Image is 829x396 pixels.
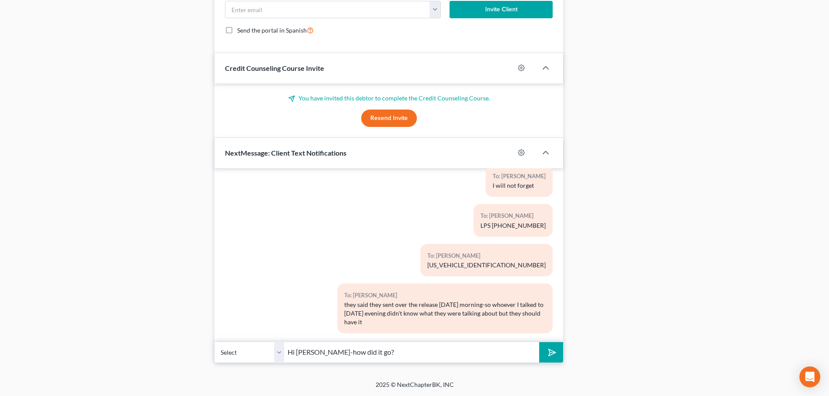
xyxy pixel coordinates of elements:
span: Send the portal in Spanish [237,27,307,34]
span: Credit Counseling Course Invite [225,64,324,72]
span: NextMessage: Client Text Notifications [225,149,346,157]
input: Say something... [284,342,539,363]
button: Resend Invite [361,110,417,127]
div: I will not forget [493,181,546,190]
div: To: [PERSON_NAME] [493,171,546,181]
div: 2025 © NextChapterBK, INC [167,380,663,396]
div: they said they sent over the release [DATE] morning-so whoever I talked to [DATE] evening didn't ... [344,300,546,326]
div: Open Intercom Messenger [799,366,820,387]
div: [US_VEHICLE_IDENTIFICATION_NUMBER] [427,261,546,270]
p: You have invited this debtor to complete the Credit Counseling Course. [225,94,553,103]
div: To: [PERSON_NAME] [480,211,546,221]
input: Enter email [225,1,430,18]
div: LPS [PHONE_NUMBER] [480,221,546,230]
div: To: [PERSON_NAME] [427,251,546,261]
div: To: [PERSON_NAME] [344,290,546,300]
button: Invite Client [450,1,553,18]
